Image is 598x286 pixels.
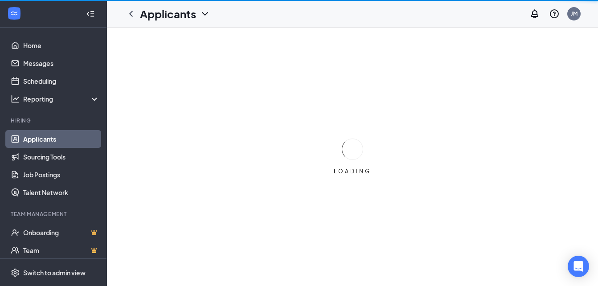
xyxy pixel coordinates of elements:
[23,268,86,277] div: Switch to admin view
[11,268,20,277] svg: Settings
[140,6,196,21] h1: Applicants
[529,8,540,19] svg: Notifications
[200,8,210,19] svg: ChevronDown
[23,224,99,241] a: OnboardingCrown
[23,241,99,259] a: TeamCrown
[86,9,95,18] svg: Collapse
[23,130,99,148] a: Applicants
[23,72,99,90] a: Scheduling
[23,54,99,72] a: Messages
[11,210,98,218] div: Team Management
[10,9,19,18] svg: WorkstreamLogo
[571,10,578,17] div: JM
[11,117,98,124] div: Hiring
[23,148,99,166] a: Sourcing Tools
[23,166,99,184] a: Job Postings
[23,184,99,201] a: Talent Network
[549,8,560,19] svg: QuestionInfo
[568,256,589,277] div: Open Intercom Messenger
[23,94,100,103] div: Reporting
[330,168,375,175] div: LOADING
[11,94,20,103] svg: Analysis
[23,37,99,54] a: Home
[126,8,136,19] svg: ChevronLeft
